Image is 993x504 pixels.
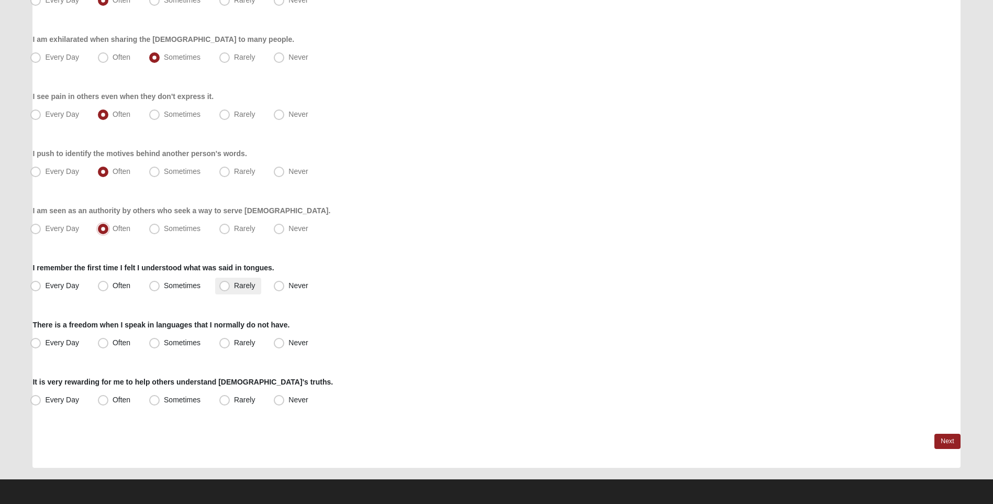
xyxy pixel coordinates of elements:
[288,167,308,176] span: Never
[45,338,79,347] span: Every Day
[113,53,130,61] span: Often
[234,53,255,61] span: Rarely
[32,34,294,45] label: I am exhilarated when sharing the [DEMOGRAPHIC_DATA] to many people.
[113,224,130,233] span: Often
[288,224,308,233] span: Never
[234,281,255,290] span: Rarely
[32,148,247,159] label: I push to identify the motives behind another person's words.
[113,167,130,176] span: Often
[113,281,130,290] span: Often
[288,281,308,290] span: Never
[113,110,130,118] span: Often
[288,110,308,118] span: Never
[164,110,200,118] span: Sometimes
[934,434,960,449] a: Next
[45,396,79,404] span: Every Day
[32,377,333,387] label: It is very rewarding for me to help others understand [DEMOGRAPHIC_DATA]'s truths.
[45,281,79,290] span: Every Day
[164,396,200,404] span: Sometimes
[32,320,289,330] label: There is a freedom when I speak in languages that I normally do not have.
[164,167,200,176] span: Sometimes
[113,396,130,404] span: Often
[234,167,255,176] span: Rarely
[234,338,255,347] span: Rarely
[288,396,308,404] span: Never
[234,396,255,404] span: Rarely
[234,224,255,233] span: Rarely
[32,262,274,273] label: I remember the first time I felt I understood what was said in tongues.
[45,110,79,118] span: Every Day
[288,338,308,347] span: Never
[45,224,79,233] span: Every Day
[45,167,79,176] span: Every Day
[164,53,200,61] span: Sometimes
[32,205,330,216] label: I am seen as an authority by others who seek a way to serve [DEMOGRAPHIC_DATA].
[164,224,200,233] span: Sometimes
[113,338,130,347] span: Often
[288,53,308,61] span: Never
[164,281,200,290] span: Sometimes
[234,110,255,118] span: Rarely
[32,91,214,102] label: I see pain in others even when they don't express it.
[164,338,200,347] span: Sometimes
[45,53,79,61] span: Every Day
